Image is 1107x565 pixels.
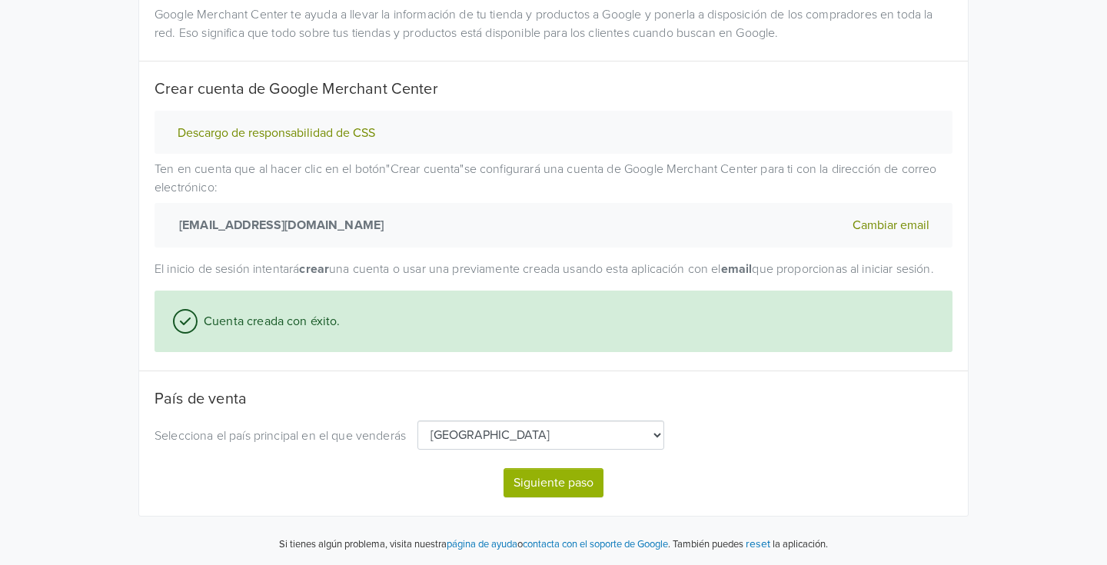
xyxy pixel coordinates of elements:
span: Cuenta creada con éxito. [198,312,341,331]
button: reset [746,535,770,553]
button: Descargo de responsabilidad de CSS [173,125,380,141]
p: Selecciona el país principal en el que venderás [155,427,406,445]
a: página de ayuda [447,538,517,550]
p: Ten en cuenta que al hacer clic en el botón " Crear cuenta " se configurará una cuenta de Google ... [155,160,952,248]
p: También puedes la aplicación. [670,535,828,553]
p: Si tienes algún problema, visita nuestra o . [279,537,670,553]
p: El inicio de sesión intentará una cuenta o usar una previamente creada usando esta aplicación con... [155,260,952,278]
button: Siguiente paso [504,468,603,497]
h5: País de venta [155,390,952,408]
div: Google Merchant Center te ayuda a llevar la información de tu tienda y productos a Google y poner... [143,5,964,42]
strong: [EMAIL_ADDRESS][DOMAIN_NAME] [173,216,384,234]
strong: crear [299,261,329,277]
button: Cambiar email [848,215,934,235]
a: contacta con el soporte de Google [523,538,668,550]
h5: Crear cuenta de Google Merchant Center [155,80,952,98]
strong: email [721,261,753,277]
